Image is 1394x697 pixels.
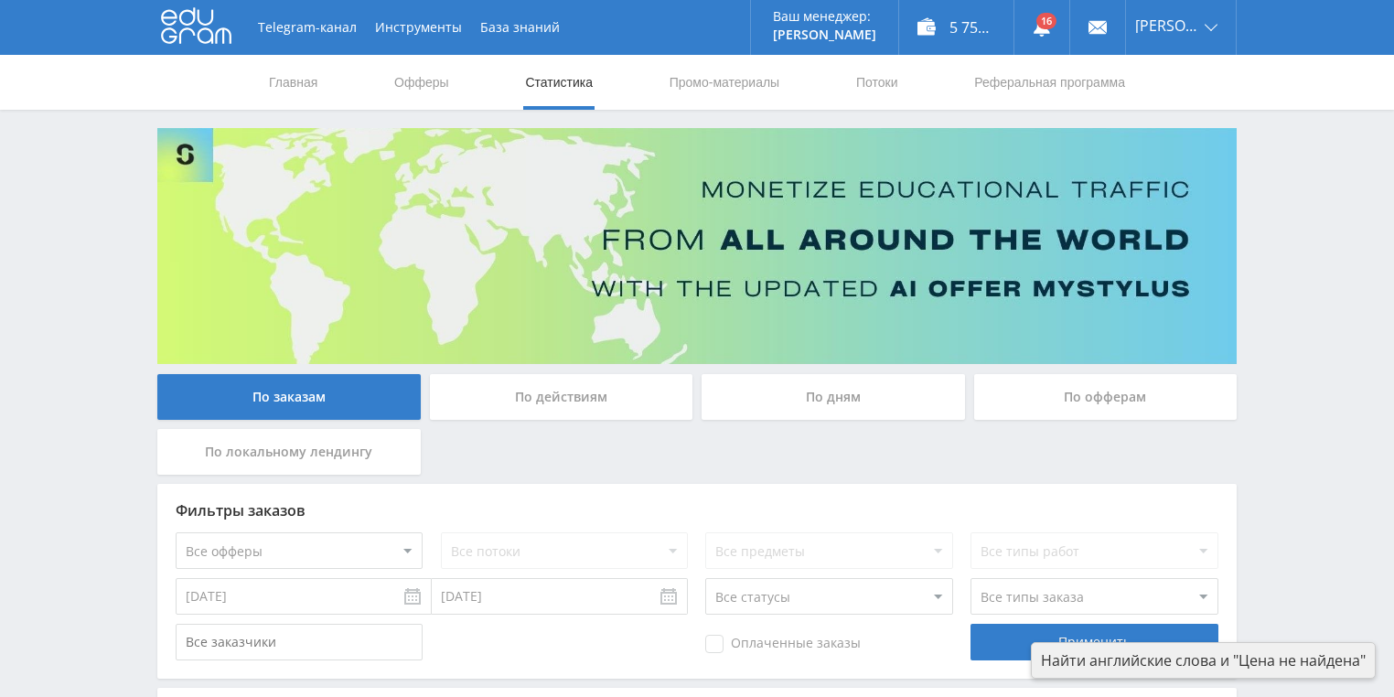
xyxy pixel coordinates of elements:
[970,624,1217,660] div: Применить
[773,27,876,42] p: [PERSON_NAME]
[668,55,781,110] a: Промо-материалы
[157,374,421,420] div: По заказам
[176,624,423,660] input: Все заказчики
[267,55,319,110] a: Главная
[157,429,421,475] div: По локальному лендингу
[705,635,861,653] span: Оплаченные заказы
[773,9,876,24] p: Ваш менеджер:
[1031,642,1376,679] div: Найти английские слова и "Цена не найдена"
[854,55,900,110] a: Потоки
[1135,18,1199,33] span: [PERSON_NAME]
[430,374,693,420] div: По действиям
[176,502,1218,519] div: Фильтры заказов
[974,374,1238,420] div: По офферам
[702,374,965,420] div: По дням
[523,55,595,110] a: Статистика
[972,55,1127,110] a: Реферальная программа
[157,128,1237,364] img: Banner
[392,55,451,110] a: Офферы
